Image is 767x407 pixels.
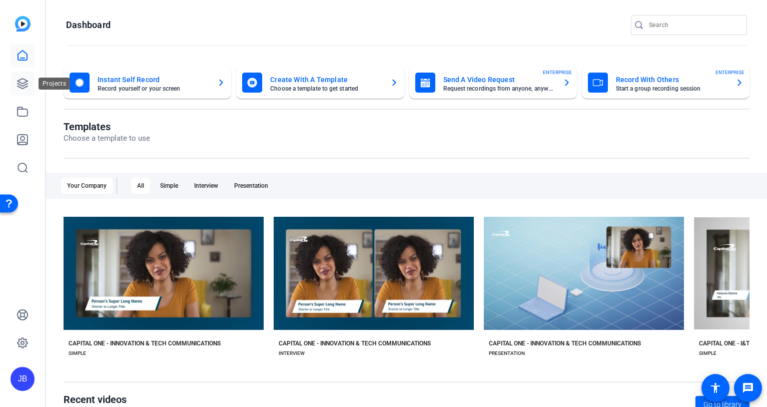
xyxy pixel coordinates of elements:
[279,349,305,357] div: INTERVIEW
[64,121,150,133] h1: Templates
[742,382,754,394] mat-icon: message
[15,16,31,32] img: blue-gradient.svg
[443,74,555,86] mat-card-title: Send A Video Request
[543,69,572,76] span: ENTERPRISE
[270,86,382,92] mat-card-subtitle: Choose a template to get started
[64,67,231,99] button: Instant Self RecordRecord yourself or your screen
[443,86,555,92] mat-card-subtitle: Request recordings from anyone, anywhere
[489,349,525,357] div: PRESENTATION
[236,67,404,99] button: Create With A TemplateChoose a template to get started
[616,74,727,86] mat-card-title: Record With Others
[699,339,766,347] div: CAPITAL ONE - I&T GRAY
[489,339,641,347] div: CAPITAL ONE - INNOVATION & TECH COMMUNICATIONS
[11,367,35,391] div: JB
[409,67,577,99] button: Send A Video RequestRequest recordings from anyone, anywhereENTERPRISE
[270,74,382,86] mat-card-title: Create With A Template
[616,86,727,92] mat-card-subtitle: Start a group recording session
[64,133,150,144] p: Choose a template to use
[69,349,86,357] div: SIMPLE
[649,19,739,31] input: Search
[188,178,224,194] div: Interview
[154,178,184,194] div: Simple
[279,339,431,347] div: CAPITAL ONE - INNOVATION & TECH COMMUNICATIONS
[61,178,113,194] div: Your Company
[69,339,221,347] div: CAPITAL ONE - INNOVATION & TECH COMMUNICATIONS
[39,78,70,90] div: Projects
[64,393,160,405] h1: Recent videos
[709,382,721,394] mat-icon: accessibility
[699,349,716,357] div: SIMPLE
[715,69,744,76] span: ENTERPRISE
[131,178,150,194] div: All
[228,178,274,194] div: Presentation
[66,19,111,31] h1: Dashboard
[98,74,209,86] mat-card-title: Instant Self Record
[582,67,749,99] button: Record With OthersStart a group recording sessionENTERPRISE
[98,86,209,92] mat-card-subtitle: Record yourself or your screen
